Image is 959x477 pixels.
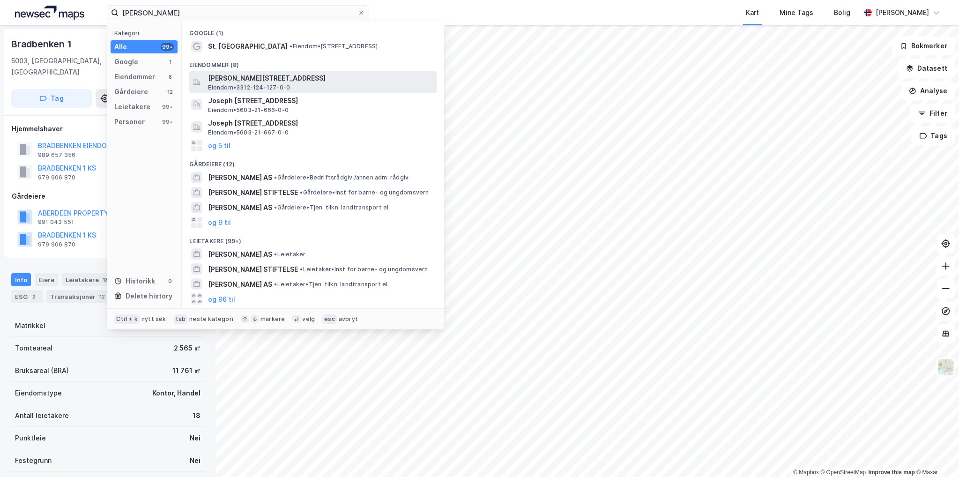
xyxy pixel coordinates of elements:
[937,358,955,376] img: Z
[208,202,272,213] span: [PERSON_NAME] AS
[190,432,201,444] div: Nei
[208,279,272,290] span: [PERSON_NAME] AS
[15,320,45,331] div: Matrikkel
[208,172,272,183] span: [PERSON_NAME] AS
[11,37,74,52] div: Bradbenken 1
[114,86,148,97] div: Gårdeiere
[190,455,201,466] div: Nei
[901,82,955,100] button: Analyse
[300,189,429,196] span: Gårdeiere • Inst for barne- og ungdomsvern
[780,7,813,18] div: Mine Tags
[208,217,231,228] button: og 9 til
[834,7,850,18] div: Bolig
[912,127,955,145] button: Tags
[114,116,145,127] div: Personer
[208,106,289,114] span: Eiendom • 5603-21-666-0-0
[161,103,174,111] div: 99+
[208,187,298,198] span: [PERSON_NAME] STIFTELSE
[892,37,955,55] button: Bokmerker
[11,89,92,108] button: Tag
[38,151,75,159] div: 989 657 356
[15,343,52,354] div: Tomteareal
[260,315,285,323] div: markere
[274,174,410,181] span: Gårdeiere • Bedriftsrådgiv./annen adm. rådgiv.
[38,174,75,181] div: 979 906 870
[15,432,46,444] div: Punktleie
[114,41,127,52] div: Alle
[174,343,201,354] div: 2 565 ㎡
[290,43,292,50] span: •
[182,153,444,170] div: Gårdeiere (12)
[166,88,174,96] div: 12
[208,118,433,129] span: Joseph [STREET_ADDRESS]
[166,58,174,66] div: 1
[126,291,172,302] div: Delete history
[152,388,201,399] div: Kontor, Handel
[302,315,315,323] div: velg
[290,43,378,50] span: Eiendom • [STREET_ADDRESS]
[746,7,759,18] div: Kart
[193,410,201,421] div: 18
[35,273,58,286] div: Eiere
[38,241,75,248] div: 979 906 870
[274,174,277,181] span: •
[274,251,305,258] span: Leietaker
[300,266,428,273] span: Leietaker • Inst for barne- og ungdomsvern
[101,275,110,284] div: 18
[15,455,52,466] div: Festegrunn
[119,6,357,20] input: Søk på adresse, matrikkel, gårdeiere, leietakere eller personer
[898,59,955,78] button: Datasett
[876,7,929,18] div: [PERSON_NAME]
[208,249,272,260] span: [PERSON_NAME] AS
[208,95,433,106] span: Joseph [STREET_ADDRESS]
[12,123,204,134] div: Hjemmelshaver
[274,204,390,211] span: Gårdeiere • Tjen. tilkn. landtransport el.
[869,469,915,476] a: Improve this map
[141,315,166,323] div: nytt søk
[166,73,174,81] div: 8
[114,276,155,287] div: Historikk
[12,191,204,202] div: Gårdeiere
[15,365,69,376] div: Bruksareal (BRA)
[274,281,389,288] span: Leietaker • Tjen. tilkn. landtransport el.
[97,292,107,301] div: 12
[15,6,84,20] img: logo.a4113a55bc3d86da70a041830d287a7e.svg
[322,314,337,324] div: esc
[300,189,303,196] span: •
[114,56,138,67] div: Google
[174,314,188,324] div: tab
[114,101,150,112] div: Leietakere
[11,290,43,303] div: ESG
[15,410,69,421] div: Antall leietakere
[114,314,140,324] div: Ctrl + k
[46,290,111,303] div: Transaksjoner
[166,277,174,285] div: 0
[339,315,358,323] div: avbryt
[912,432,959,477] iframe: Chat Widget
[172,365,201,376] div: 11 761 ㎡
[11,55,130,78] div: 5003, [GEOGRAPHIC_DATA], [GEOGRAPHIC_DATA]
[182,230,444,247] div: Leietakere (99+)
[62,273,114,286] div: Leietakere
[182,306,444,323] div: Personer (99+)
[15,388,62,399] div: Eiendomstype
[208,264,298,275] span: [PERSON_NAME] STIFTELSE
[821,469,866,476] a: OpenStreetMap
[793,469,819,476] a: Mapbox
[208,129,289,136] span: Eiendom • 5603-21-667-0-0
[274,281,277,288] span: •
[208,293,235,305] button: og 96 til
[208,140,230,151] button: og 5 til
[182,54,444,71] div: Eiendommer (8)
[274,251,277,258] span: •
[189,315,233,323] div: neste kategori
[114,30,178,37] div: Kategori
[161,43,174,51] div: 99+
[30,292,39,301] div: 2
[161,118,174,126] div: 99+
[208,84,290,91] span: Eiendom • 3312-124-127-0-0
[274,204,277,211] span: •
[114,71,155,82] div: Eiendommer
[910,104,955,123] button: Filter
